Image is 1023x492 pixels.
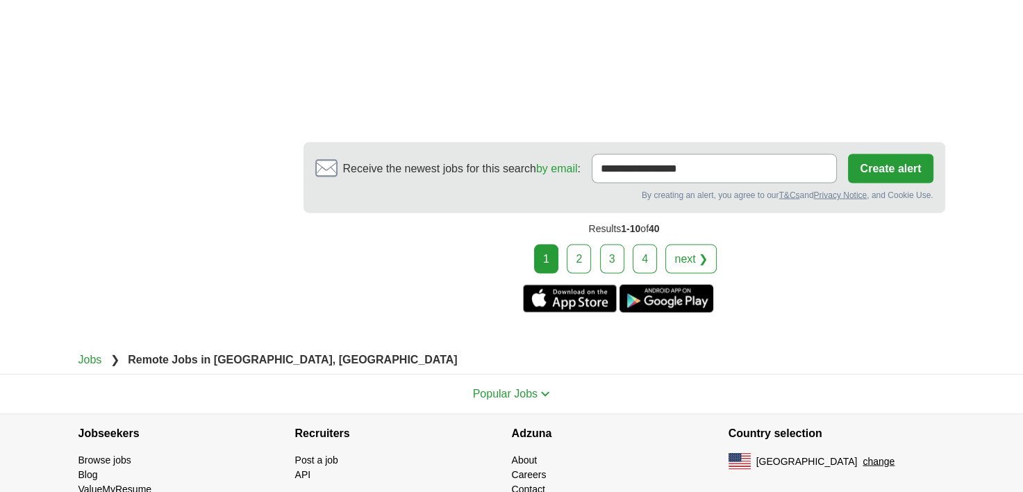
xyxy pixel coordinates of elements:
a: API [295,469,311,480]
a: 2 [567,245,591,274]
a: Get the Android app [619,285,713,313]
a: 3 [600,245,624,274]
img: US flag [729,453,751,470]
a: by email [536,163,578,174]
span: Receive the newest jobs for this search : [343,161,581,177]
span: ❯ [110,354,119,366]
a: Careers [512,469,547,480]
button: Create alert [848,154,933,183]
a: Post a job [295,454,338,466]
div: 1 [534,245,558,274]
span: [GEOGRAPHIC_DATA] [756,454,858,469]
a: Blog [78,469,98,480]
div: By creating an alert, you agree to our and , and Cookie Use. [315,189,933,202]
a: next ❯ [665,245,717,274]
h4: Country selection [729,414,945,453]
a: About [512,454,538,466]
a: Get the iPhone app [523,285,617,313]
button: change [863,454,895,469]
a: T&Cs [779,190,799,200]
span: 40 [649,223,660,234]
img: toggle icon [540,391,550,397]
a: Browse jobs [78,454,131,466]
strong: Remote Jobs in [GEOGRAPHIC_DATA], [GEOGRAPHIC_DATA] [128,354,457,366]
div: Results of [303,213,945,245]
a: Jobs [78,354,102,366]
a: 4 [633,245,657,274]
span: Popular Jobs [473,388,538,400]
span: 1-10 [621,223,640,234]
a: Privacy Notice [813,190,867,200]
